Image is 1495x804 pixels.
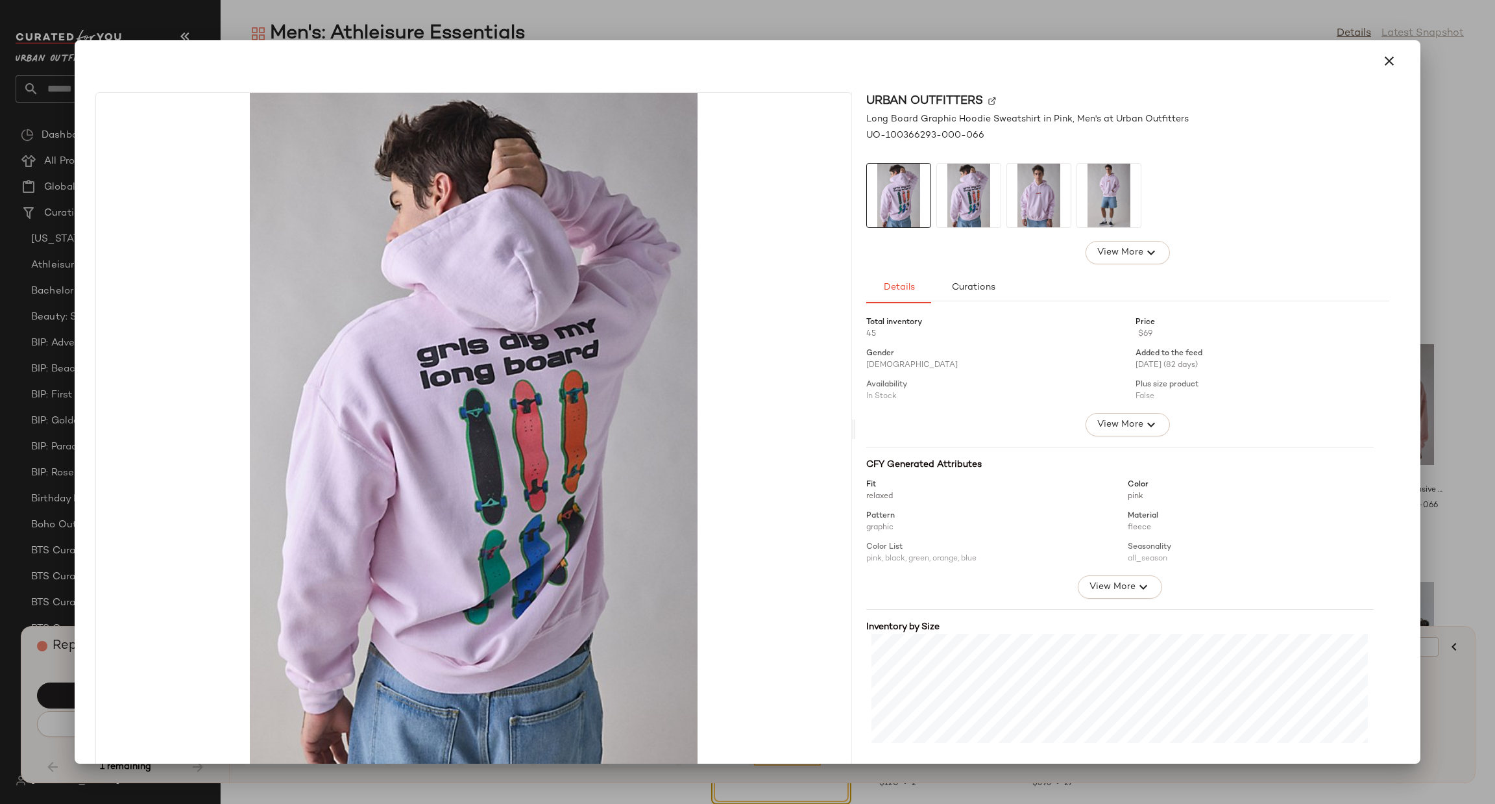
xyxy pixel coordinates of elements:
span: UO-100366293-000-066 [866,129,984,142]
img: 100366293_066_b3 [1077,164,1141,227]
img: 100366293_066_b [867,164,930,227]
span: View More [1097,417,1143,433]
span: Long Board Graphic Hoodie Sweatshirt in Pink, Men's at Urban Outfitters [866,112,1189,126]
div: CFY Generated Attributes [866,458,1374,471]
img: 100366293_066_b2 [1007,164,1071,227]
button: View More [1086,241,1170,264]
span: View More [1089,579,1136,595]
img: 100366293_066_b [937,164,1001,227]
span: Urban Outfitters [866,92,983,110]
div: Inventory by Size [866,620,1374,634]
img: svg%3e [988,97,996,105]
button: View More [1086,413,1170,436]
span: View More [1097,245,1143,260]
span: Details [882,283,914,293]
img: 100366293_066_b [96,93,851,766]
span: Curations [951,283,995,293]
button: View More [1078,575,1162,599]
